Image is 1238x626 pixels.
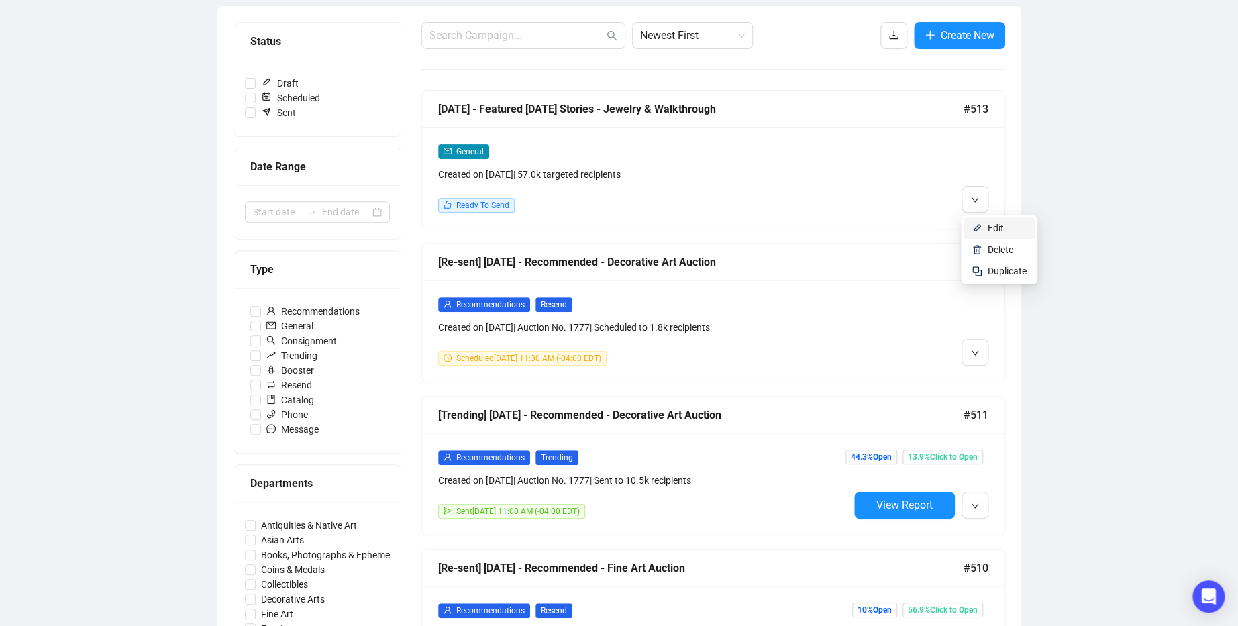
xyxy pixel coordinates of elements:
[266,365,276,374] span: rocket
[438,320,849,335] div: Created on [DATE] | Auction No. 1777 | Scheduled to 1.8k recipients
[438,254,964,270] div: [Re-sent] [DATE] - Recommended - Decorative Art Auction
[971,502,979,510] span: down
[456,147,484,156] span: General
[250,475,384,492] div: Departments
[444,606,452,614] span: user
[535,297,572,312] span: Resend
[456,201,509,210] span: Ready To Send
[256,76,304,91] span: Draft
[964,101,988,117] span: #513
[988,266,1027,276] span: Duplicate
[266,321,276,330] span: mail
[266,380,276,389] span: retweet
[902,603,983,617] span: 56.9% Click to Open
[988,244,1013,255] span: Delete
[256,105,301,120] span: Sent
[256,533,309,547] span: Asian Arts
[535,450,578,465] span: Trending
[250,33,384,50] div: Status
[972,266,982,276] img: svg+xml;base64,PHN2ZyB4bWxucz0iaHR0cDovL3d3dy53My5vcmcvMjAwMC9zdmciIHdpZHRoPSIyNCIgaGVpZ2h0PSIyNC...
[972,244,982,255] img: svg+xml;base64,PHN2ZyB4bWxucz0iaHR0cDovL3d3dy53My5vcmcvMjAwMC9zdmciIHhtbG5zOnhsaW5rPSJodHRwOi8vd3...
[421,396,1005,535] a: [Trending] [DATE] - Recommended - Decorative Art Auction#511userRecommendationsTrendingCreated on...
[256,607,299,621] span: Fine Art
[421,90,1005,229] a: [DATE] - Featured [DATE] Stories - Jewelry & Walkthrough#513mailGeneralCreated on [DATE]| 57.0k t...
[640,23,745,48] span: Newest First
[852,603,897,617] span: 10% Open
[444,354,452,362] span: clock-circle
[266,350,276,360] span: rise
[256,562,330,577] span: Coins & Medals
[421,243,1005,382] a: [Re-sent] [DATE] - Recommended - Decorative Art Auction#512userRecommendationsResendCreated on [D...
[456,300,525,309] span: Recommendations
[429,28,604,44] input: Search Campaign...
[444,300,452,308] span: user
[322,205,370,219] input: End date
[444,507,452,515] span: send
[925,30,935,40] span: plus
[253,205,301,219] input: Start date
[535,603,572,618] span: Resend
[988,223,1004,233] span: Edit
[256,577,313,592] span: Collectibles
[266,424,276,433] span: message
[261,378,317,393] span: Resend
[438,560,964,576] div: [Re-sent] [DATE] - Recommended - Fine Art Auction
[438,101,964,117] div: [DATE] - Featured [DATE] Stories - Jewelry & Walkthrough
[456,606,525,615] span: Recommendations
[438,473,849,488] div: Created on [DATE] | Auction No. 1777 | Sent to 10.5k recipients
[306,207,317,217] span: to
[456,507,580,516] span: Sent [DATE] 11:00 AM (-04:00 EDT)
[971,196,979,204] span: down
[964,560,988,576] span: #510
[266,306,276,315] span: user
[256,91,325,105] span: Scheduled
[261,393,319,407] span: Catalog
[266,395,276,404] span: book
[250,158,384,175] div: Date Range
[876,499,933,511] span: View Report
[261,333,342,348] span: Consignment
[1192,580,1225,613] div: Open Intercom Messenger
[266,335,276,345] span: search
[444,453,452,461] span: user
[607,30,617,41] span: search
[438,167,849,182] div: Created on [DATE] | 57.0k targeted recipients
[964,407,988,423] span: #511
[854,492,955,519] button: View Report
[261,422,324,437] span: Message
[456,354,601,363] span: Scheduled [DATE] 11:30 AM (-04:00 EDT)
[438,407,964,423] div: [Trending] [DATE] - Recommended - Decorative Art Auction
[256,592,330,607] span: Decorative Arts
[972,223,982,233] img: svg+xml;base64,PHN2ZyB4bWxucz0iaHR0cDovL3d3dy53My5vcmcvMjAwMC9zdmciIHhtbG5zOnhsaW5rPSJodHRwOi8vd3...
[261,363,319,378] span: Booster
[261,304,365,319] span: Recommendations
[444,147,452,155] span: mail
[256,547,404,562] span: Books, Photographs & Ephemera
[261,407,313,422] span: Phone
[444,201,452,209] span: like
[306,207,317,217] span: swap-right
[971,349,979,357] span: down
[266,409,276,419] span: phone
[256,518,362,533] span: Antiquities & Native Art
[261,348,323,363] span: Trending
[250,261,384,278] div: Type
[914,22,1005,49] button: Create New
[456,453,525,462] span: Recommendations
[845,450,897,464] span: 44.3% Open
[902,450,983,464] span: 13.9% Click to Open
[261,319,319,333] span: General
[941,27,994,44] span: Create New
[888,30,899,40] span: download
